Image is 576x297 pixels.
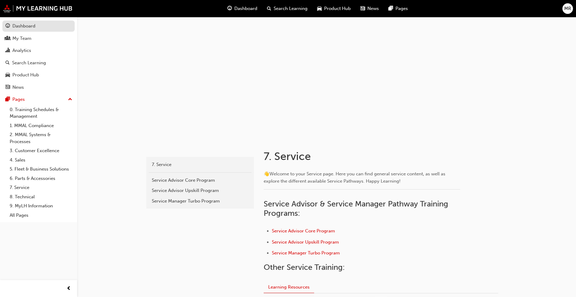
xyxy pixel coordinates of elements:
a: 6. Parts & Accessories [7,174,75,183]
span: news-icon [5,85,10,90]
span: Welcome to your Service page. Here you can find general service content, as well as explore the d... [264,171,447,184]
span: Other Service Training: [264,263,345,272]
a: 4. Sales [7,155,75,165]
a: Analytics [2,45,75,56]
span: Service Advisor & Service Manager Pathway Training Programs: [264,199,450,218]
a: pages-iconPages [384,2,413,15]
button: Pages [2,94,75,105]
span: Pages [395,5,408,12]
a: Search Learning [2,57,75,69]
h1: 7. Service [264,150,462,163]
div: 7. Service [152,161,249,168]
div: Service Manager Turbo Program [152,198,249,205]
a: 3. Customer Excellence [7,146,75,155]
img: mmal [3,5,73,12]
span: people-icon [5,36,10,41]
div: Product Hub [12,72,39,78]
button: Learning Resources [264,281,314,293]
span: Search Learning [274,5,308,12]
div: News [12,84,24,91]
a: 2. MMAL Systems & Processes [7,130,75,146]
a: Dashboard [2,21,75,32]
div: Service Advisor Upskill Program [152,187,249,194]
a: 1. MMAL Compliance [7,121,75,130]
a: 8. Technical [7,192,75,202]
div: Service Advisor Core Program [152,177,249,184]
span: MR [564,5,571,12]
div: Dashboard [12,23,35,30]
a: Service Manager Turbo Program [272,250,340,256]
span: pages-icon [389,5,393,12]
span: News [367,5,379,12]
a: 5. Fleet & Business Solutions [7,164,75,174]
span: car-icon [5,72,10,78]
a: 9. MyLH Information [7,201,75,211]
div: Pages [12,96,25,103]
a: 7. Service [7,183,75,192]
a: Service Advisor Core Program [149,175,252,186]
span: guage-icon [227,5,232,12]
a: Service Advisor Core Program [272,228,335,234]
a: 0. Training Schedules & Management [7,105,75,121]
span: search-icon [267,5,271,12]
div: My Team [12,35,31,42]
button: DashboardMy TeamAnalyticsSearch LearningProduct HubNews [2,19,75,94]
span: 👋 [264,171,269,177]
a: car-iconProduct Hub [312,2,356,15]
a: My Team [2,33,75,44]
span: Product Hub [324,5,351,12]
div: Search Learning [12,59,46,66]
span: car-icon [317,5,322,12]
button: MR [562,3,573,14]
a: Product Hub [2,69,75,81]
span: chart-icon [5,48,10,53]
a: Service Manager Turbo Program [149,196,252,206]
span: guage-icon [5,24,10,29]
a: news-iconNews [356,2,384,15]
span: pages-icon [5,97,10,102]
a: All Pages [7,211,75,220]
span: prev-icon [67,285,71,292]
span: up-icon [68,96,72,104]
a: News [2,82,75,93]
a: guage-iconDashboard [223,2,262,15]
a: Service Advisor Upskill Program [149,185,252,196]
a: search-iconSearch Learning [262,2,312,15]
span: news-icon [360,5,365,12]
a: 7. Service [149,159,252,170]
span: search-icon [5,60,10,66]
a: Service Advisor Upskill Program [272,239,339,245]
div: Analytics [12,47,31,54]
span: Dashboard [234,5,257,12]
